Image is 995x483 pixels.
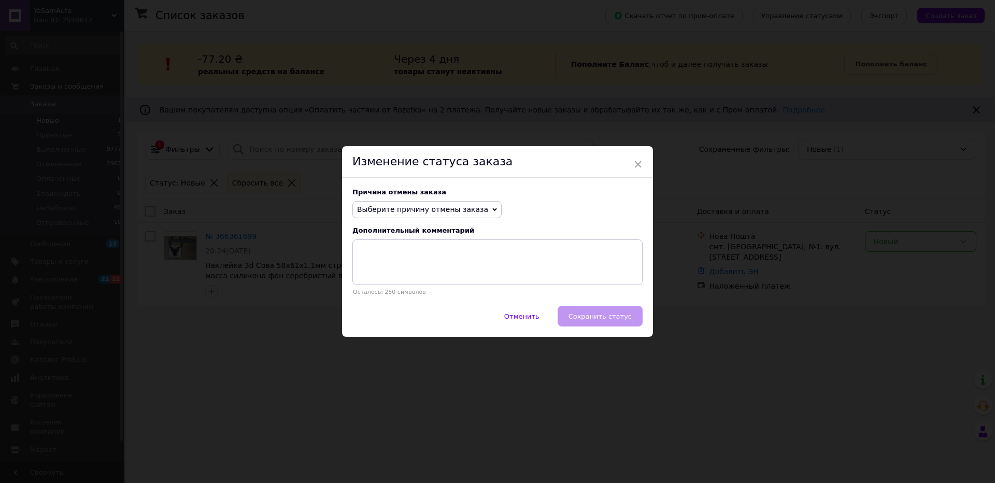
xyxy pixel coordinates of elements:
span: Отменить [504,312,539,320]
div: Изменение статуса заказа [342,146,653,178]
div: Дополнительный комментарий [352,226,643,234]
span: Выберите причину отмены заказа [357,205,488,214]
span: × [633,155,643,173]
button: Отменить [493,306,550,326]
div: Причина отмены заказа [352,188,643,196]
p: Осталось: 250 символов [352,289,643,295]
